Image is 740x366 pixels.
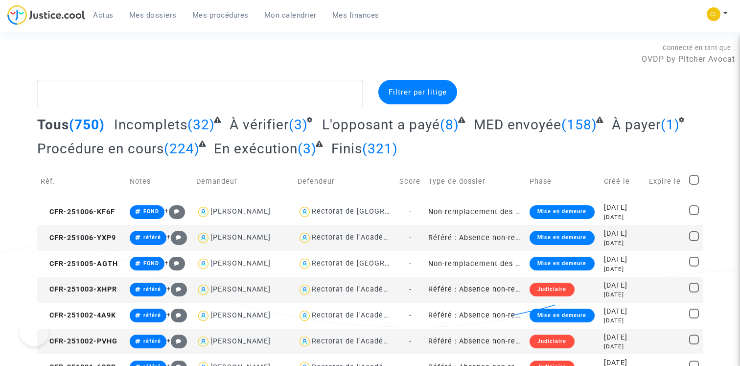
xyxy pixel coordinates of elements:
span: - [409,311,412,319]
span: - [409,285,412,293]
div: Mise en demeure [530,205,594,219]
img: icon-user.svg [298,205,312,219]
span: - [409,208,412,216]
span: (8) [440,117,459,133]
td: Référé : Absence non-remplacée de professeur depuis plus de 15 jours [425,329,526,355]
span: À vérifier [230,117,289,133]
div: [PERSON_NAME] [210,207,271,216]
span: - [409,337,412,345]
span: CFR-251003-XHPR [41,285,117,293]
div: [DATE] [604,306,642,317]
span: - [409,260,412,268]
img: icon-user.svg [196,231,210,245]
span: + [164,259,185,267]
div: Judiciaire [530,283,574,296]
span: Tous [37,117,69,133]
span: En exécution [214,141,298,157]
div: [DATE] [604,265,642,273]
img: jc-logo.svg [7,5,85,25]
span: Mes dossiers [129,11,177,20]
img: icon-user.svg [298,257,312,271]
span: (321) [362,141,398,157]
div: [DATE] [604,239,642,247]
span: + [166,285,187,293]
td: Defendeur [294,164,395,199]
span: CFR-251002-4A9K [41,311,116,319]
div: [PERSON_NAME] [210,311,271,319]
div: Mise en demeure [530,231,594,244]
td: Réf. [37,164,126,199]
iframe: Help Scout Beacon - Open [20,317,49,346]
td: Créé le [601,164,646,199]
td: Notes [126,164,193,199]
span: (3) [289,117,308,133]
div: Mise en demeure [530,309,594,322]
span: CFR-251002-PVHG [41,337,117,345]
div: [PERSON_NAME] [210,285,271,293]
div: [DATE] [604,202,642,213]
td: Expire le [646,164,686,199]
span: référé [143,286,161,293]
img: icon-user.svg [298,231,312,245]
a: Mon calendrier [256,8,324,23]
span: Filtrer par litige [389,88,447,97]
span: L'opposant a payé [322,117,440,133]
a: Actus [85,8,121,23]
span: CFR-251006-YXP9 [41,234,116,242]
span: Actus [93,11,114,20]
div: Rectorat de l'Académie [PERSON_NAME] [312,311,460,319]
div: [DATE] [604,228,642,239]
a: Mes dossiers [121,8,185,23]
div: [PERSON_NAME] [210,259,271,268]
td: Non-remplacement des professeurs/enseignants absents [425,251,526,277]
img: icon-user.svg [298,309,312,323]
span: FOND [143,260,159,267]
img: icon-user.svg [196,309,210,323]
img: icon-user.svg [196,335,210,349]
span: À payer [612,117,661,133]
img: icon-user.svg [196,283,210,297]
span: MED envoyée [474,117,561,133]
span: référé [143,338,161,344]
span: Mon calendrier [264,11,317,20]
td: Référé : Absence non-remplacée de professeur depuis plus de 15 jours [425,277,526,303]
span: - [409,234,412,242]
a: Mes procédures [185,8,256,23]
span: (750) [69,117,105,133]
span: Incomplets [114,117,187,133]
div: [DATE] [604,332,642,343]
img: icon-user.svg [298,335,312,349]
span: (32) [187,117,215,133]
span: Finis [331,141,362,157]
td: Référé : Absence non-remplacée de professeur depuis plus de 15 jours [425,303,526,329]
div: Rectorat de [GEOGRAPHIC_DATA] [312,259,432,268]
span: (1) [661,117,680,133]
span: CFR-251005-AGTH [41,260,118,268]
div: Rectorat de l'Académie [PERSON_NAME] [312,337,460,345]
td: Demandeur [193,164,294,199]
div: Rectorat de [GEOGRAPHIC_DATA] [312,207,432,216]
span: FOND [143,208,159,215]
div: [PERSON_NAME] [210,337,271,345]
img: icon-user.svg [298,283,312,297]
span: Procédure en cours [37,141,164,157]
div: [DATE] [604,213,642,221]
span: (3) [298,141,317,157]
span: + [164,207,185,215]
span: + [166,233,187,241]
span: référé [143,312,161,318]
td: Non-remplacement des professeurs/enseignants absents [425,199,526,225]
td: Type de dossier [425,164,526,199]
span: CFR-251006-KF6F [41,208,115,216]
td: Référé : Absence non-remplacée de professeur depuis plus de 15 jours [425,225,526,251]
div: Mise en demeure [530,257,594,270]
span: Mes procédures [192,11,249,20]
div: Judiciaire [530,335,574,348]
div: [DATE] [604,291,642,299]
div: [DATE] [604,254,642,265]
span: + [166,337,187,345]
span: (158) [561,117,597,133]
div: [PERSON_NAME] [210,233,271,242]
div: [DATE] [604,280,642,291]
div: Rectorat de l'Académie de Grenoble [312,233,443,242]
